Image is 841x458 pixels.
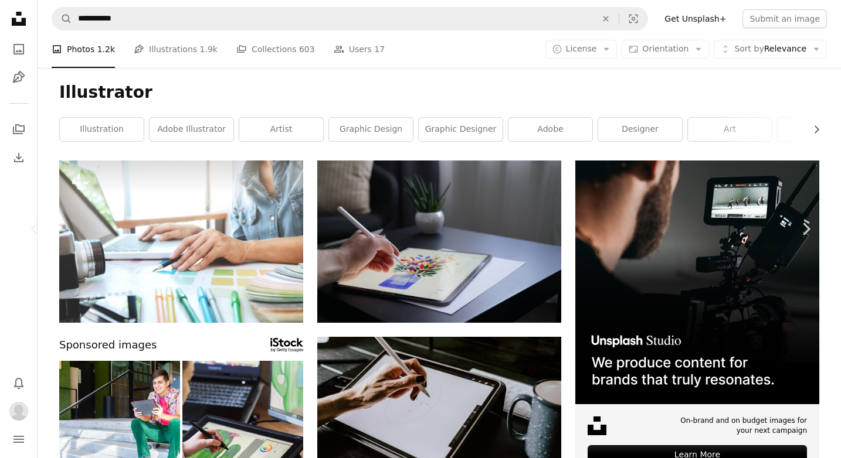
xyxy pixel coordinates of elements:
[7,428,30,451] button: Menu
[334,30,385,68] a: Users 17
[545,40,618,59] button: License
[299,43,315,56] span: 603
[593,8,619,30] button: Clear
[239,118,323,141] a: artist
[59,160,303,323] img: Freelance Photographer, Photo editor, Artist, Graphic Designer, Web Designer , Creative select pi...
[588,416,606,435] img: file-1631678316303-ed18b8b5cb9cimage
[598,118,682,141] a: designer
[329,118,413,141] a: graphic design
[672,416,807,436] span: On-brand and on budget images for your next campaign
[7,146,30,169] a: Download History
[657,9,733,28] a: Get Unsplash+
[59,82,819,103] h1: Illustrator
[508,118,592,141] a: adobe
[60,118,144,141] a: illustration
[9,402,28,421] img: Avatar of user Andrea S
[317,160,561,323] img: person holding white pen writing on white book
[566,44,597,53] span: License
[642,44,689,53] span: Orientation
[150,118,233,141] a: adobe illustrator
[236,30,315,68] a: Collections 603
[52,7,648,30] form: Find visuals sitewide
[374,43,385,56] span: 17
[742,9,827,28] button: Submit an image
[134,30,218,68] a: Illustrations 1.9k
[622,40,709,59] button: Orientation
[734,43,806,55] span: Relevance
[619,8,647,30] button: Visual search
[52,8,72,30] button: Search Unsplash
[734,44,764,53] span: Sort by
[7,37,30,61] a: Photos
[317,412,561,423] a: person holding white ipad with black case
[806,118,819,141] button: scroll list to the right
[317,236,561,247] a: person holding white pen writing on white book
[59,337,157,354] span: Sponsored images
[688,118,772,141] a: art
[714,40,827,59] button: Sort byRelevance
[771,173,841,285] a: Next
[200,43,218,56] span: 1.9k
[59,236,303,247] a: Freelance Photographer, Photo editor, Artist, Graphic Designer, Web Designer , Creative select pi...
[7,66,30,89] a: Illustrations
[7,399,30,423] button: Profile
[419,118,503,141] a: graphic designer
[7,118,30,141] a: Collections
[575,160,819,404] img: file-1715652217532-464736461acbimage
[7,371,30,395] button: Notifications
